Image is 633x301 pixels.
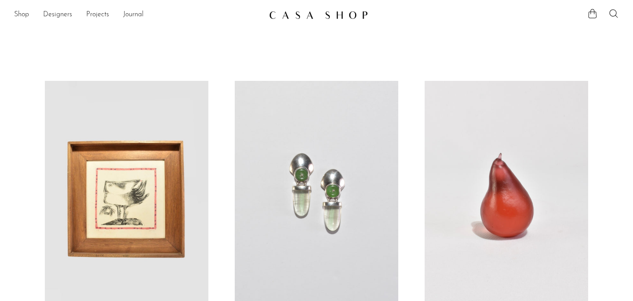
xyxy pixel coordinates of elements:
a: Projects [86,9,109,21]
ul: NEW HEADER MENU [14,7,262,22]
nav: Desktop navigation [14,7,262,22]
a: Shop [14,9,29,21]
a: Journal [123,9,144,21]
a: Designers [43,9,72,21]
